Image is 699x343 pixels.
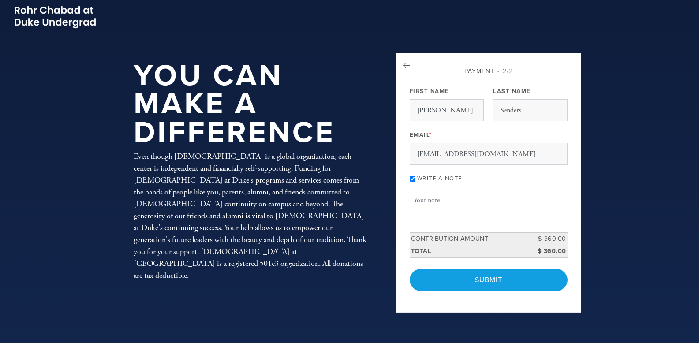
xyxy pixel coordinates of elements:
[503,67,507,75] span: 2
[410,269,568,291] input: Submit
[410,67,568,76] div: Payment
[410,87,449,95] label: First Name
[493,87,531,95] label: Last Name
[417,175,462,182] label: Write a note
[429,131,432,138] span: This field is required.
[528,232,568,245] td: $ 360.00
[528,245,568,258] td: $ 360.00
[410,131,432,139] label: Email
[410,232,528,245] td: Contribution Amount
[13,4,97,30] img: Picture2_0.png
[134,62,367,147] h1: You Can Make a Difference
[410,245,528,258] td: Total
[134,150,367,281] div: Even though [DEMOGRAPHIC_DATA] is a global organization, each center is independent and financial...
[497,67,513,75] span: /2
